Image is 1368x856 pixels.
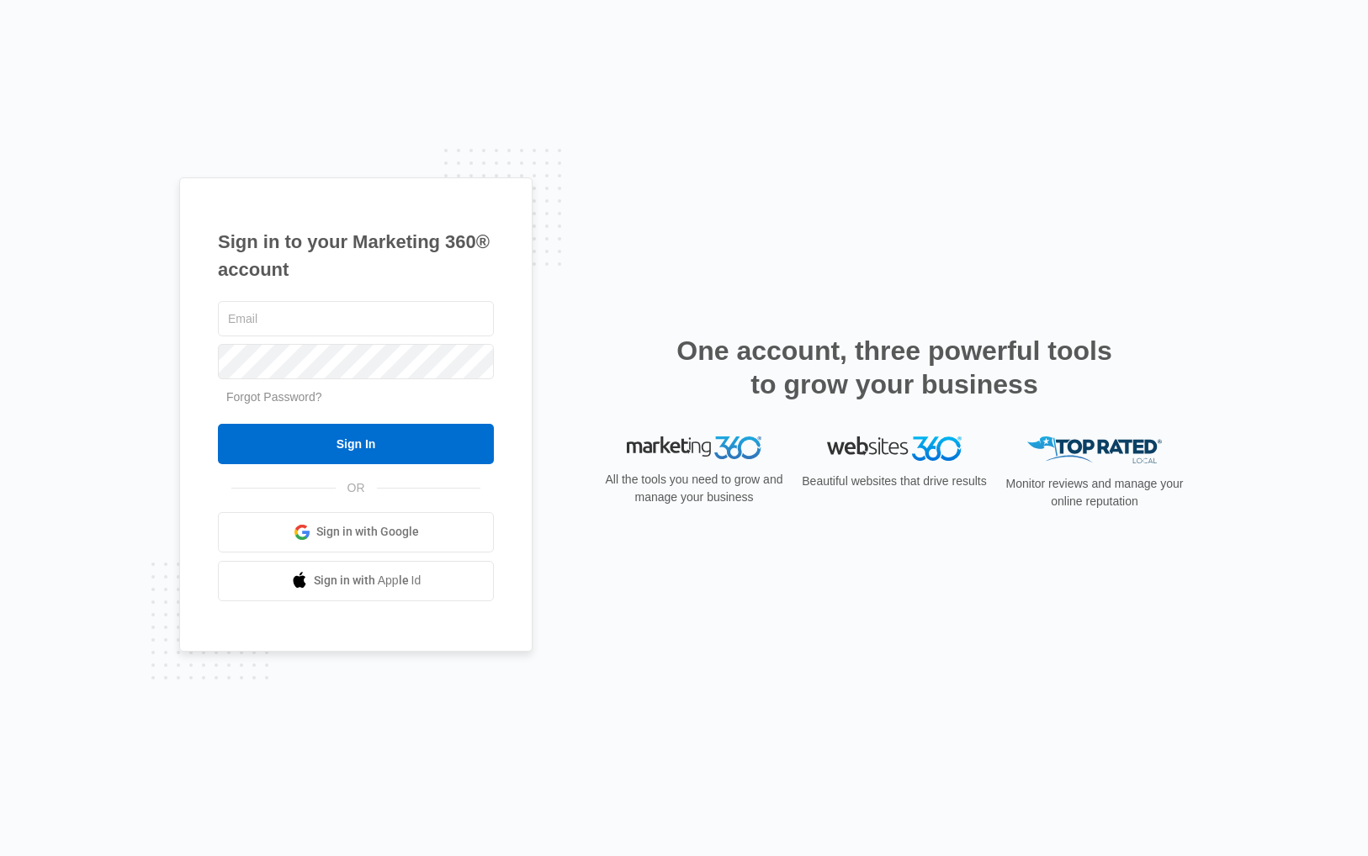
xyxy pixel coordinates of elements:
[627,436,761,460] img: Marketing 360
[1027,436,1162,464] img: Top Rated Local
[218,301,494,336] input: Email
[827,436,962,461] img: Websites 360
[218,512,494,552] a: Sign in with Google
[1000,475,1189,510] p: Monitor reviews and manage your online reputation
[671,334,1117,401] h2: One account, three powerful tools to grow your business
[218,228,494,283] h1: Sign in to your Marketing 360® account
[218,424,494,464] input: Sign In
[600,471,788,506] p: All the tools you need to grow and manage your business
[226,390,322,404] a: Forgot Password?
[316,523,419,541] span: Sign in with Google
[218,561,494,601] a: Sign in with Apple Id
[314,572,422,589] span: Sign in with Apple Id
[336,479,377,497] span: OR
[800,473,989,490] p: Beautiful websites that drive results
